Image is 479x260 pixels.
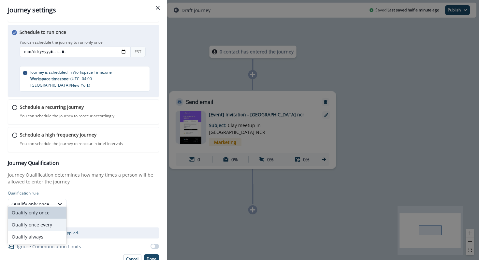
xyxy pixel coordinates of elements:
[20,104,84,110] p: Schedule a recurring journey
[30,69,147,89] p: Journey is scheduled in Workspace Timezone ( UTC -04:00 [GEOGRAPHIC_DATA]/New_York )
[8,171,159,185] p: Journey Qualification determines how many times a person will be allowed to enter the journey
[20,141,123,147] p: You can schedule the journey to reoccur in brief intervals
[130,47,146,57] div: EST
[152,3,163,13] button: Close
[20,39,103,45] p: You can schedule the journey to run only once
[8,207,66,219] div: Qualify only once
[17,243,81,250] p: Ignore Communication Limits
[8,190,159,196] p: Qualification rule
[20,131,96,138] p: Schedule a high frequency journey
[11,201,51,208] div: Qualify only once
[8,219,66,231] div: Qualify once every
[8,5,159,15] div: Journey settings
[20,29,66,36] p: Schedule to run once
[8,160,159,166] h3: Journey Qualification
[8,231,66,243] div: Qualify always
[30,76,70,81] span: Workspace timezone:
[20,113,114,119] p: You can schedule the journey to reoccur accordingly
